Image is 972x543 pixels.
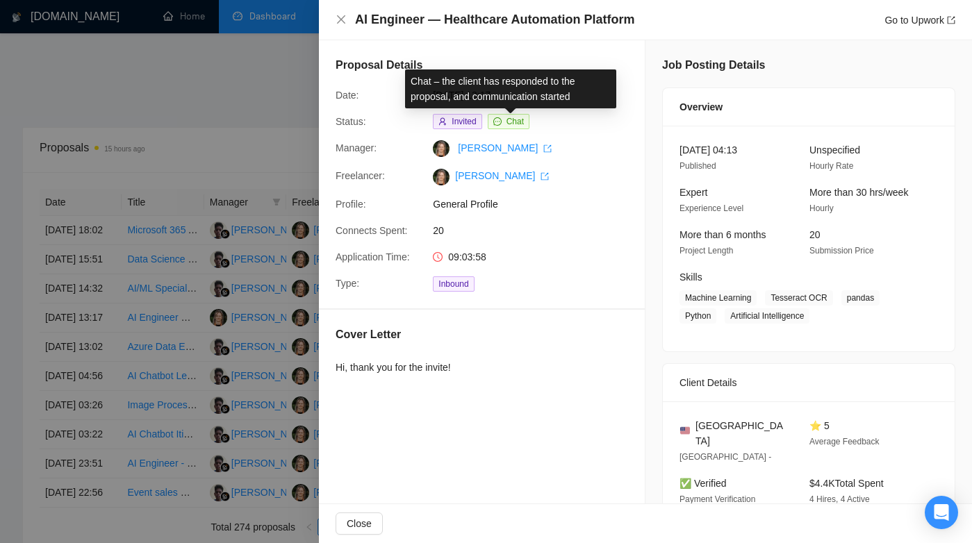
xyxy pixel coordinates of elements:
[679,308,716,324] span: Python
[809,478,884,489] span: $4.4K Total Spent
[809,420,830,431] span: ⭐ 5
[679,229,766,240] span: More than 6 months
[679,246,733,256] span: Project Length
[433,197,641,212] span: General Profile
[765,290,832,306] span: Tesseract OCR
[679,452,771,462] span: [GEOGRAPHIC_DATA] -
[679,271,702,283] span: Skills
[336,512,383,535] button: Close
[947,16,955,24] span: export
[809,187,908,198] span: More than 30 hrs/week
[448,251,486,262] span: 09:03:58
[438,117,447,126] span: user-add
[679,187,707,198] span: Expert
[679,478,727,489] span: ✅ Verified
[452,117,476,126] span: Invited
[841,290,880,306] span: pandas
[336,326,401,343] h5: Cover Letter
[493,117,502,126] span: message
[347,516,372,531] span: Close
[809,144,860,156] span: Unspecified
[679,161,716,171] span: Published
[884,15,955,26] a: Go to Upworkexport
[336,278,359,289] span: Type:
[679,290,757,306] span: Machine Learning
[679,364,938,401] div: Client Details
[433,169,450,185] img: c1jAVRRm5OWtzINurvG_n1C4sHLEK6PX3YosBnI2IZBEJRv5XQ2vaVIXksxUv1o8gt
[809,246,874,256] span: Submission Price
[725,308,809,324] span: Artificial Intelligence
[679,203,743,213] span: Experience Level
[336,170,385,181] span: Freelancer:
[679,494,755,504] span: Payment Verification
[433,252,443,262] span: clock-circle
[695,418,787,449] span: [GEOGRAPHIC_DATA]
[679,99,723,115] span: Overview
[336,116,366,127] span: Status:
[336,142,377,153] span: Manager:
[336,199,366,210] span: Profile:
[925,496,958,529] div: Open Intercom Messenger
[506,117,524,126] span: Chat
[809,203,834,213] span: Hourly
[455,170,549,181] a: [PERSON_NAME] export
[336,14,347,26] button: Close
[662,57,765,74] h5: Job Posting Details
[543,144,552,153] span: export
[809,494,870,504] span: 4 Hires, 4 Active
[433,223,641,238] span: 20
[355,11,634,28] h4: AI Engineer — Healthcare Automation Platform
[809,161,853,171] span: Hourly Rate
[336,14,347,25] span: close
[458,142,552,153] a: [PERSON_NAME] export
[433,276,474,292] span: Inbound
[679,144,737,156] span: [DATE] 04:13
[336,57,422,74] h5: Proposal Details
[336,225,408,236] span: Connects Spent:
[336,90,359,101] span: Date:
[680,426,690,435] img: 🇺🇸
[809,229,821,240] span: 20
[336,360,451,375] div: Hi, thank you for the invite!
[541,172,549,181] span: export
[405,69,616,108] div: Chat – the client has responded to the proposal, and communication started
[809,437,880,446] span: Average Feedback
[336,251,410,262] span: Application Time:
